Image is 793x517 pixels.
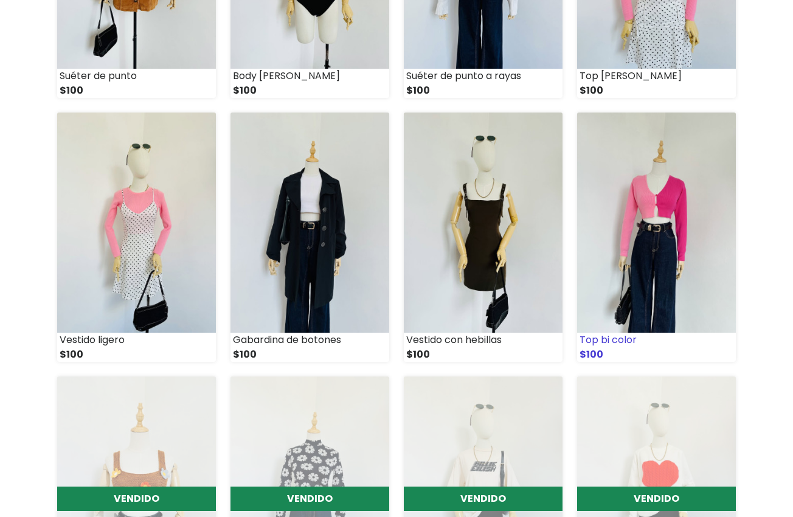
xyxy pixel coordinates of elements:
img: small_1759428423744.jpeg [230,113,389,333]
div: $100 [230,347,389,362]
div: Suéter de punto a rayas [404,69,563,83]
a: Vestido con hebillas $100 [404,113,563,362]
img: small_1759428380985.jpeg [404,113,563,333]
div: $100 [230,83,389,98]
img: small_1759428470558.jpeg [57,113,216,333]
div: $100 [577,83,736,98]
div: $100 [57,347,216,362]
div: VENDIDO [404,487,563,511]
div: Suéter de punto [57,69,216,83]
div: Vestido ligero [57,333,216,347]
div: VENDIDO [230,487,389,511]
a: Gabardina de botones $100 [230,113,389,362]
a: Top bi color $100 [577,113,736,362]
div: Vestido con hebillas [404,333,563,347]
div: $100 [577,347,736,362]
div: Top [PERSON_NAME] [577,69,736,83]
div: $100 [404,83,563,98]
div: $100 [404,347,563,362]
div: VENDIDO [577,487,736,511]
a: Vestido ligero $100 [57,113,216,362]
div: Body [PERSON_NAME] [230,69,389,83]
div: Gabardina de botones [230,333,389,347]
div: $100 [57,83,216,98]
div: Top bi color [577,333,736,347]
img: small_1759342083581.jpeg [577,113,736,333]
div: VENDIDO [57,487,216,511]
